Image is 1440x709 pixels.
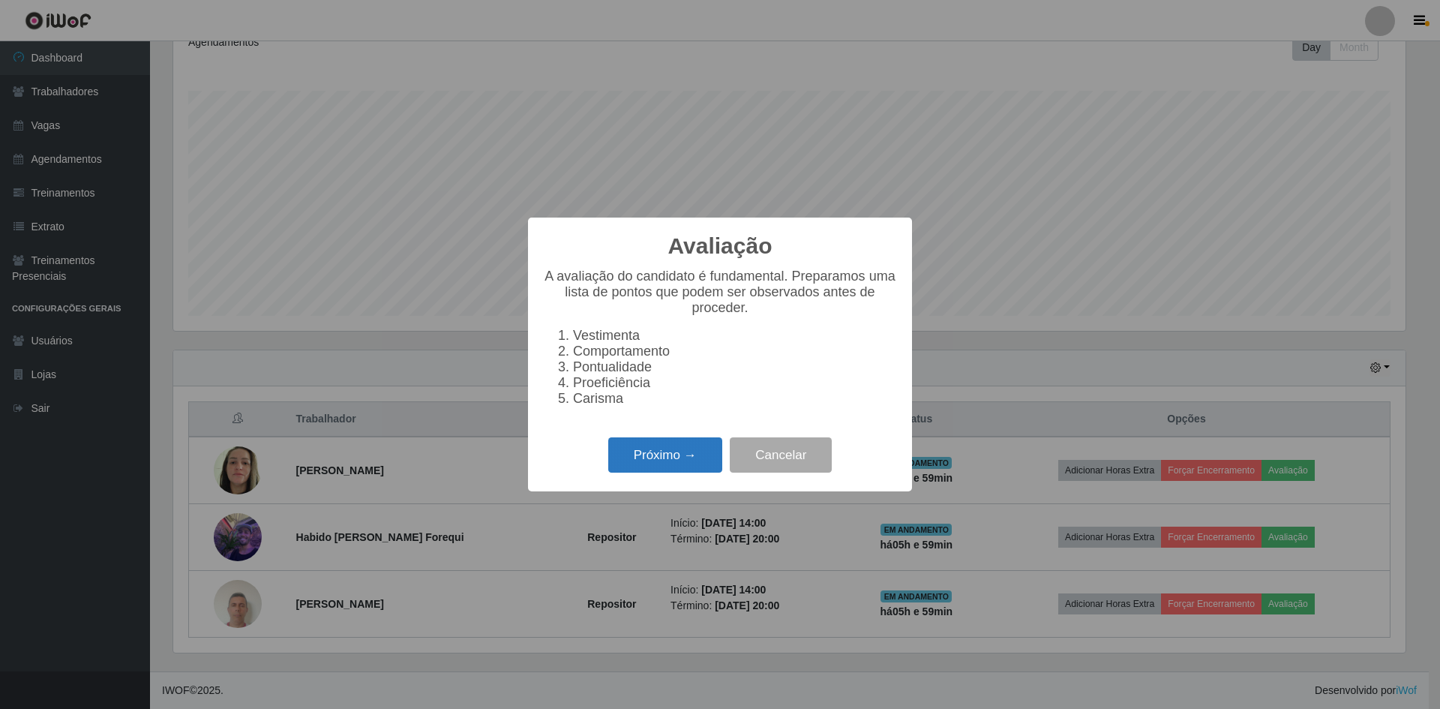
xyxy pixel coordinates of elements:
li: Pontualidade [573,359,897,375]
li: Proeficiência [573,375,897,391]
button: Cancelar [730,437,832,473]
button: Próximo → [608,437,722,473]
li: Carisma [573,391,897,407]
li: Vestimenta [573,328,897,344]
h2: Avaliação [668,233,772,260]
p: A avaliação do candidato é fundamental. Preparamos uma lista de pontos que podem ser observados a... [543,269,897,316]
li: Comportamento [573,344,897,359]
